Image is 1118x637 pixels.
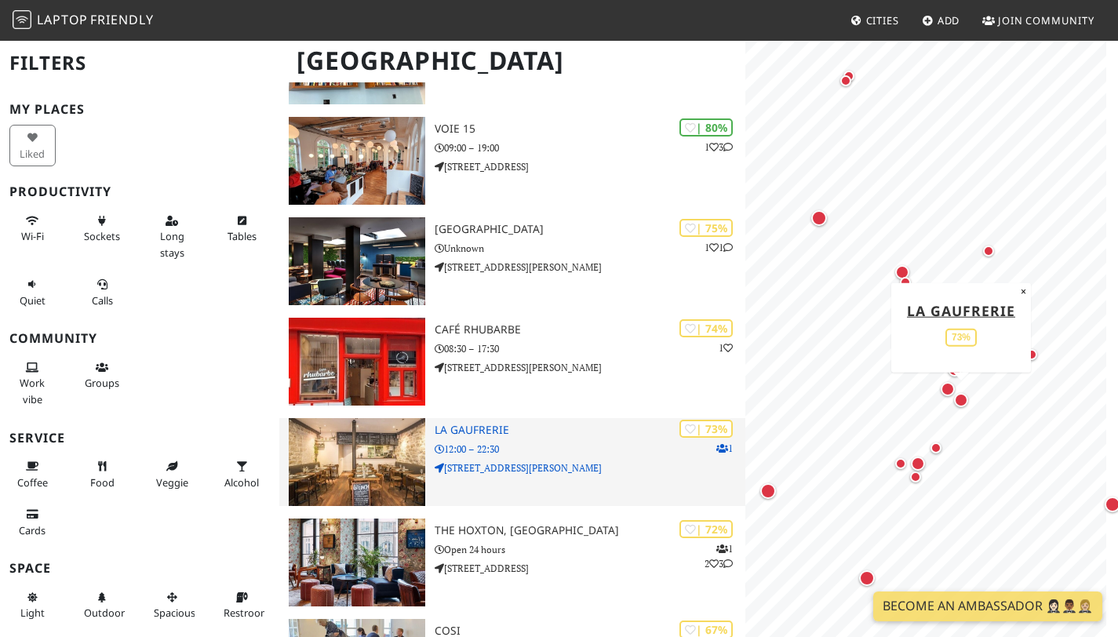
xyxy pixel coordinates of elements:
div: Map marker [891,454,910,473]
div: | 75% [679,219,733,237]
div: Map marker [938,379,958,399]
span: Join Community [998,13,1094,27]
p: 1 2 3 [705,541,733,571]
a: The Hoxton, Paris | 72% 123 The Hoxton, [GEOGRAPHIC_DATA] Open 24 hours [STREET_ADDRESS] [279,519,745,606]
img: Café Rhubarbe [289,318,425,406]
div: Map marker [839,67,858,86]
div: Map marker [808,207,830,229]
span: Friendly [90,11,153,28]
p: 1 1 [705,240,733,255]
button: Light [9,584,56,626]
span: Power sockets [84,229,120,243]
button: Coffee [9,453,56,495]
span: Restroom [224,606,270,620]
span: Video/audio calls [92,293,113,308]
h3: Space [9,561,270,576]
p: 12:00 – 22:30 [435,442,745,457]
div: Map marker [908,453,928,474]
button: Long stays [149,208,195,265]
img: Terrass Hotel [289,217,425,305]
div: Map marker [906,468,925,486]
div: Map marker [892,262,912,282]
span: Work-friendly tables [228,229,257,243]
a: LaptopFriendly LaptopFriendly [13,7,154,35]
h1: [GEOGRAPHIC_DATA] [284,39,742,82]
a: Terrass Hotel | 75% 11 [GEOGRAPHIC_DATA] Unknown [STREET_ADDRESS][PERSON_NAME] [279,217,745,305]
img: LaptopFriendly [13,10,31,29]
a: Add [916,6,967,35]
div: Map marker [856,567,878,589]
div: 73% [945,328,977,346]
button: Cards [9,501,56,543]
a: Join Community [976,6,1101,35]
a: Cities [844,6,905,35]
span: People working [20,376,45,406]
div: Map marker [979,242,998,260]
a: La Gaufrerie [907,300,1015,319]
button: Wi-Fi [9,208,56,249]
button: Sockets [79,208,126,249]
button: Outdoor [79,584,126,626]
div: Map marker [951,390,971,410]
button: Calls [79,271,126,313]
button: Close popup [1016,282,1031,300]
div: | 73% [679,420,733,438]
button: Veggie [149,453,195,495]
button: Food [79,453,126,495]
div: Map marker [836,71,855,90]
div: | 72% [679,520,733,538]
h3: Service [9,431,270,446]
h3: Productivity [9,184,270,199]
h3: Voie 15 [435,122,745,136]
div: Map marker [1022,345,1041,364]
span: Spacious [154,606,195,620]
h3: Café Rhubarbe [435,323,745,337]
a: Voie 15 | 80% 13 Voie 15 09:00 – 19:00 [STREET_ADDRESS] [279,117,745,205]
button: Quiet [9,271,56,313]
p: [STREET_ADDRESS][PERSON_NAME] [435,260,745,275]
h3: My Places [9,102,270,117]
button: Spacious [149,584,195,626]
p: [STREET_ADDRESS] [435,561,745,576]
p: [STREET_ADDRESS][PERSON_NAME] [435,460,745,475]
p: [STREET_ADDRESS][PERSON_NAME] [435,360,745,375]
div: Map marker [757,480,779,502]
span: Food [90,475,115,490]
span: Laptop [37,11,88,28]
button: Work vibe [9,355,56,412]
p: 09:00 – 19:00 [435,140,745,155]
h3: Community [9,331,270,346]
span: Long stays [160,229,184,259]
span: Cities [866,13,899,27]
img: The Hoxton, Paris [289,519,425,606]
span: Add [938,13,960,27]
h3: The Hoxton, [GEOGRAPHIC_DATA] [435,524,745,537]
button: Restroom [219,584,265,626]
button: Groups [79,355,126,396]
div: Map marker [945,359,965,380]
h3: La Gaufrerie [435,424,745,437]
a: Café Rhubarbe | 74% 1 Café Rhubarbe 08:30 – 17:30 [STREET_ADDRESS][PERSON_NAME] [279,318,745,406]
span: Quiet [20,293,46,308]
p: 1 3 [705,140,733,155]
img: Voie 15 [289,117,425,205]
p: Open 24 hours [435,542,745,557]
span: Credit cards [19,523,46,537]
button: Tables [219,208,265,249]
button: Alcohol [219,453,265,495]
p: [STREET_ADDRESS] [435,159,745,174]
span: Outdoor area [84,606,125,620]
div: Map marker [927,439,945,457]
p: 08:30 – 17:30 [435,341,745,356]
h3: [GEOGRAPHIC_DATA] [435,223,745,236]
span: Group tables [85,376,119,390]
p: Unknown [435,241,745,256]
span: Natural light [20,606,45,620]
a: La Gaufrerie | 73% 1 La Gaufrerie 12:00 – 22:30 [STREET_ADDRESS][PERSON_NAME] [279,418,745,506]
span: Coffee [17,475,48,490]
img: La Gaufrerie [289,418,425,506]
div: | 74% [679,319,733,337]
span: Alcohol [224,475,259,490]
span: Veggie [156,475,188,490]
div: | 80% [679,118,733,136]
